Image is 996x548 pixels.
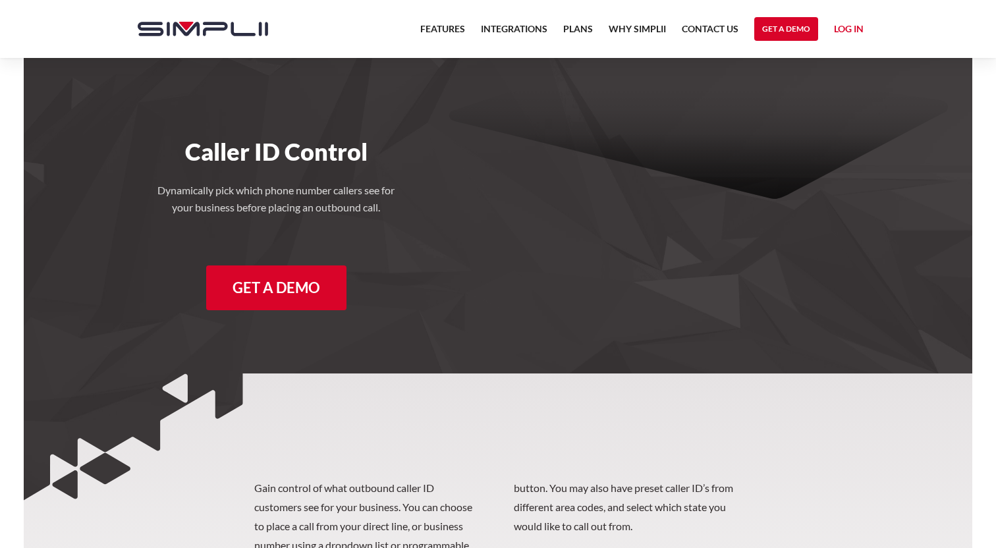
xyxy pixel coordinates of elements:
h4: Dynamically pick which phone number callers see for your business before placing an outbound call. [157,182,395,215]
img: Simplii [138,22,268,36]
h1: Caller ID Control [124,137,428,166]
a: Contact US [682,21,738,45]
a: Plans [563,21,593,45]
a: Get a Demo [754,17,818,41]
a: Log in [834,21,864,41]
a: Features [420,21,465,45]
a: Get a Demo [206,265,346,310]
a: Integrations [481,21,547,45]
a: Why Simplii [609,21,666,45]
